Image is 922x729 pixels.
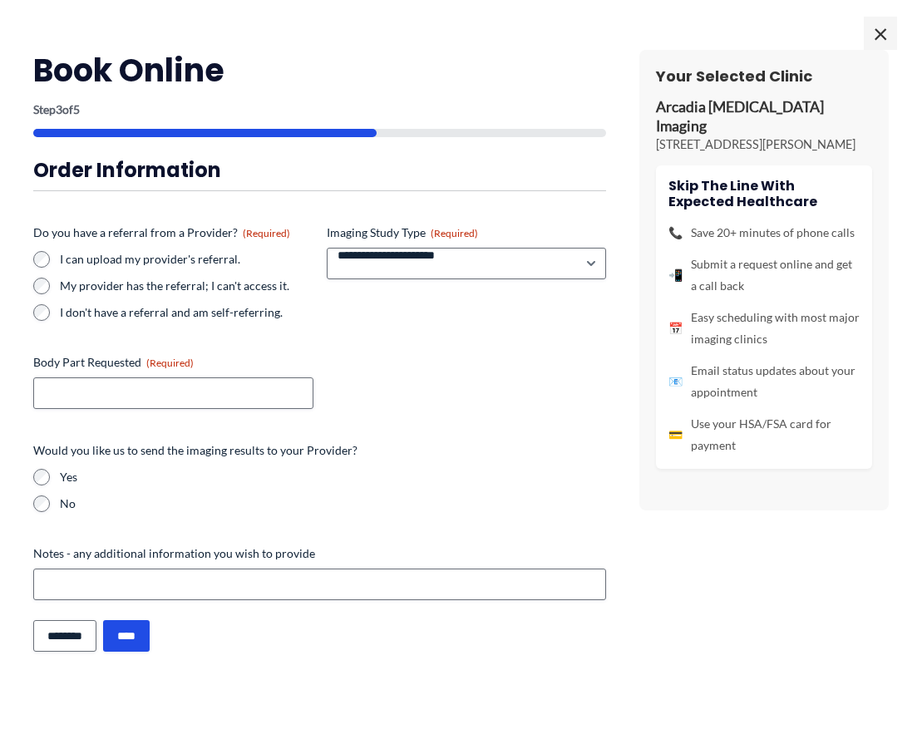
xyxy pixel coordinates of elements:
[668,371,683,392] span: 📧
[60,304,313,321] label: I don't have a referral and am self-referring.
[60,251,313,268] label: I can upload my provider's referral.
[668,360,860,403] li: Email status updates about your appointment
[33,50,606,91] h2: Book Online
[668,222,683,244] span: 📞
[656,136,872,153] p: [STREET_ADDRESS][PERSON_NAME]
[243,227,290,239] span: (Required)
[33,104,606,116] p: Step of
[33,224,290,241] legend: Do you have a referral from a Provider?
[327,224,607,241] label: Imaging Study Type
[668,318,683,339] span: 📅
[864,17,897,50] span: ×
[668,413,860,456] li: Use your HSA/FSA card for payment
[60,495,606,512] label: No
[56,102,62,116] span: 3
[668,222,860,244] li: Save 20+ minutes of phone calls
[431,227,478,239] span: (Required)
[60,278,313,294] label: My provider has the referral; I can't access it.
[656,98,872,136] p: Arcadia [MEDICAL_DATA] Imaging
[668,254,860,297] li: Submit a request online and get a call back
[656,66,872,86] h3: Your Selected Clinic
[60,469,606,485] label: Yes
[33,442,357,459] legend: Would you like us to send the imaging results to your Provider?
[33,157,606,183] h3: Order Information
[73,102,80,116] span: 5
[668,264,683,286] span: 📲
[33,354,313,371] label: Body Part Requested
[668,424,683,446] span: 💳
[668,178,860,209] h4: Skip the line with Expected Healthcare
[146,357,194,369] span: (Required)
[668,307,860,350] li: Easy scheduling with most major imaging clinics
[33,545,606,562] label: Notes - any additional information you wish to provide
